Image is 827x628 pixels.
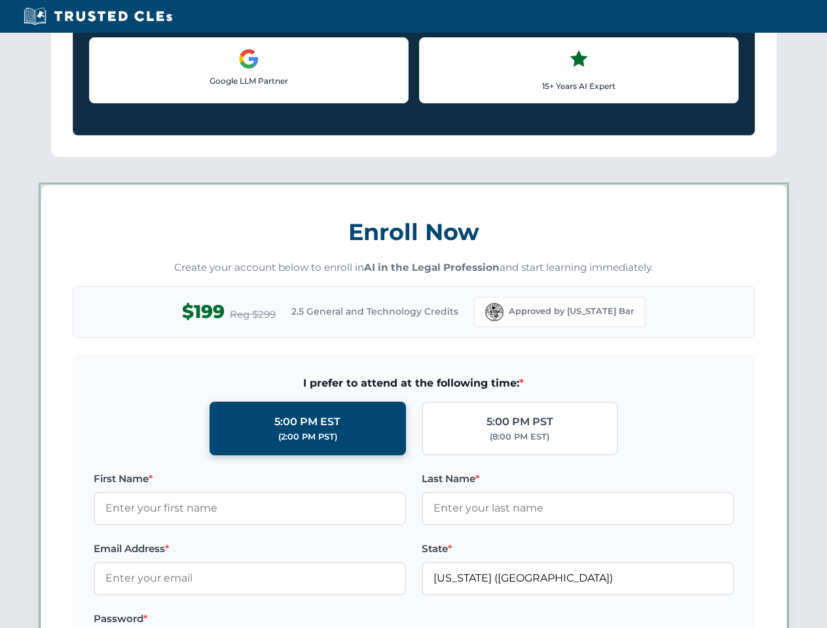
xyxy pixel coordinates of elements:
input: Enter your first name [94,492,406,525]
div: 5:00 PM PST [487,413,553,430]
span: I prefer to attend at the following time: [94,375,734,392]
label: Password [94,611,406,627]
span: Approved by [US_STATE] Bar [509,305,634,318]
label: State [422,541,734,557]
span: 2.5 General and Technology Credits [291,304,458,319]
img: Trusted CLEs [20,7,176,26]
label: Email Address [94,541,406,557]
h3: Enroll Now [73,211,755,253]
img: Google [238,48,259,69]
img: Florida Bar [485,303,504,321]
span: Reg $299 [230,307,276,323]
div: (2:00 PM PST) [278,430,337,444]
label: First Name [94,471,406,487]
input: Florida (FL) [422,562,734,595]
label: Last Name [422,471,734,487]
strong: AI in the Legal Profession [364,261,500,273]
div: (8:00 PM EST) [490,430,549,444]
input: Enter your last name [422,492,734,525]
p: Create your account below to enroll in and start learning immediately. [73,260,755,275]
p: 15+ Years AI Expert [430,80,727,92]
p: Google LLM Partner [100,75,397,87]
span: $199 [182,297,225,326]
div: 5:00 PM EST [274,413,340,430]
input: Enter your email [94,562,406,595]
